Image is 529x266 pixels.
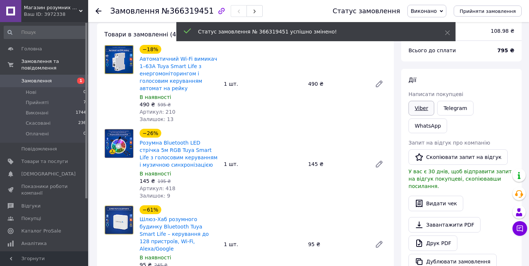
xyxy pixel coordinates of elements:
[21,58,88,71] span: Замовлення та повідомлення
[21,183,68,196] span: Показники роботи компанії
[409,91,463,97] span: Написати покупцеві
[372,157,386,171] a: Редагувати
[140,216,209,252] a: Шлюз-Хаб розумного будинку Bluetooth Tuya Smart Life – керування до 128 пристроїв, Wi-Fi, Alexa/G...
[21,46,42,52] span: Головна
[437,101,473,116] a: Telegram
[21,203,40,209] span: Відгуки
[4,26,87,39] input: Пошук
[21,146,57,152] span: Повідомлення
[162,7,214,15] span: №366319451
[409,217,481,233] a: Завантажити PDF
[21,158,68,165] span: Товари та послуги
[105,206,133,234] img: Шлюз-Хаб розумного будинку Bluetooth Tuya Smart Life – керування до 128 пристроїв, Wi-Fi, Alexa/G...
[21,240,47,247] span: Аналітика
[140,171,171,177] span: В наявності
[409,196,463,211] button: Видати чек
[409,77,416,84] span: Дії
[140,45,161,54] div: −18%
[411,8,437,14] span: Виконано
[140,255,171,260] span: В наявності
[332,7,400,15] div: Статус замовлення
[221,159,305,169] div: 1 шт.
[24,11,88,18] div: Ваш ID: 3972338
[140,193,170,199] span: Залишок: 9
[372,77,386,91] a: Редагувати
[26,120,51,127] span: Скасовані
[96,7,101,15] div: Повернутися назад
[140,56,217,91] a: Автоматичний Wi-Fi вимикач 1–63А Tuya Smart Life з енергомоніторингом і голосовим керуванням авто...
[409,149,508,165] button: Скопіювати запит на відгук
[409,47,456,53] span: Всього до сплати
[486,23,519,39] div: 108.98 ₴
[512,221,527,236] button: Чат з покупцем
[104,31,179,38] span: Товари в замовленні (4)
[221,239,305,249] div: 1 шт.
[372,237,386,252] a: Редагувати
[26,89,36,96] span: Нові
[21,228,61,234] span: Каталог ProSale
[110,7,159,15] span: Замовлення
[305,239,369,249] div: 95 ₴
[26,110,48,116] span: Виконані
[140,94,171,100] span: В наявності
[26,99,48,106] span: Прийняті
[198,28,427,35] div: Статус замовлення № 366319451 успішно змінено!
[409,101,434,116] a: Viber
[21,171,76,177] span: [DEMOGRAPHIC_DATA]
[83,131,86,137] span: 0
[21,78,52,84] span: Замовлення
[409,140,490,146] span: Запит на відгук про компанію
[158,102,171,107] span: 595 ₴
[409,235,457,251] a: Друк PDF
[460,8,516,14] span: Прийняти замовлення
[76,110,86,116] span: 1744
[78,120,86,127] span: 236
[21,215,41,222] span: Покупці
[105,129,133,158] img: Розумна Bluetooth LED стрічка 5м RGB Tuya Smart Life з голосовим керуванням і музичною синхроніза...
[140,102,155,107] span: 490 ₴
[24,4,79,11] span: Магазин розумних девайсів Tuya Smart Life UA
[83,89,86,96] span: 0
[454,6,522,17] button: Прийняти замовлення
[221,79,305,89] div: 1 шт.
[140,185,175,191] span: Артикул: 418
[140,129,161,138] div: −26%
[83,99,86,106] span: 7
[305,159,369,169] div: 145 ₴
[26,131,49,137] span: Оплачені
[140,205,161,214] div: −61%
[77,78,84,84] span: 1
[140,140,217,168] a: Розумна Bluetooth LED стрічка 5м RGB Tuya Smart Life з голосовим керуванням і музичною синхроніза...
[105,45,133,74] img: Автоматичний Wi-Fi вимикач 1–63А Tuya Smart Life з енергомоніторингом і голосовим керуванням авто...
[497,47,514,53] b: 795 ₴
[140,116,173,122] span: Залишок: 13
[140,109,175,115] span: Артикул: 210
[158,179,171,184] span: 195 ₴
[409,118,447,133] a: WhatsApp
[140,178,155,184] span: 145 ₴
[409,169,512,189] span: У вас є 30 днів, щоб відправити запит на відгук покупцеві, скопіювавши посилання.
[305,79,369,89] div: 490 ₴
